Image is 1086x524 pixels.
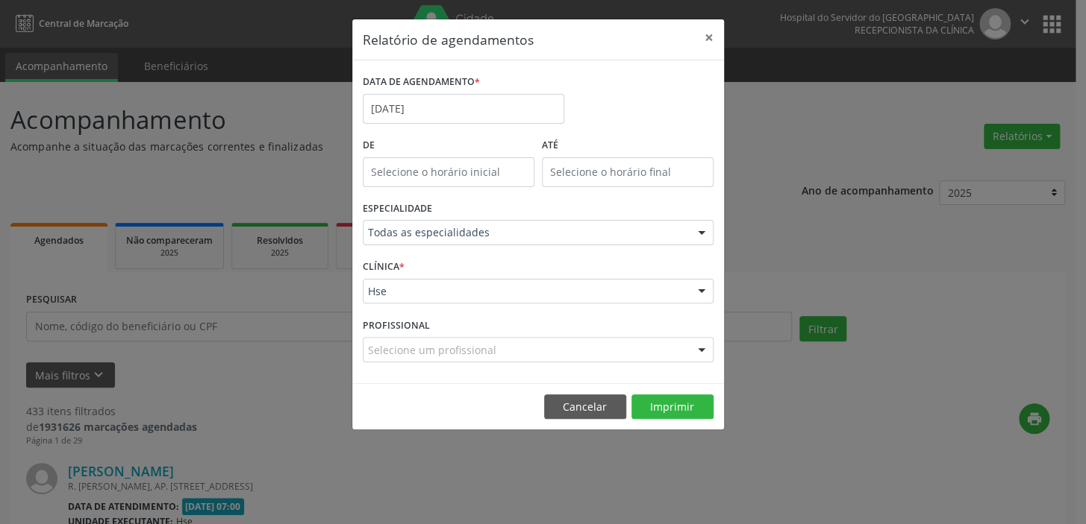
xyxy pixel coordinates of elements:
label: De [363,134,534,157]
h5: Relatório de agendamentos [363,30,534,49]
span: Selecione um profissional [368,342,496,358]
label: ESPECIALIDADE [363,198,432,221]
span: Todas as especialidades [368,225,683,240]
input: Selecione uma data ou intervalo [363,94,564,124]
input: Selecione o horário inicial [363,157,534,187]
span: Hse [368,284,683,299]
label: PROFISSIONAL [363,314,430,337]
label: CLÍNICA [363,256,405,279]
button: Imprimir [631,394,714,420]
button: Close [694,19,724,56]
label: DATA DE AGENDAMENTO [363,71,480,94]
label: ATÉ [542,134,714,157]
input: Selecione o horário final [542,157,714,187]
button: Cancelar [544,394,626,420]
